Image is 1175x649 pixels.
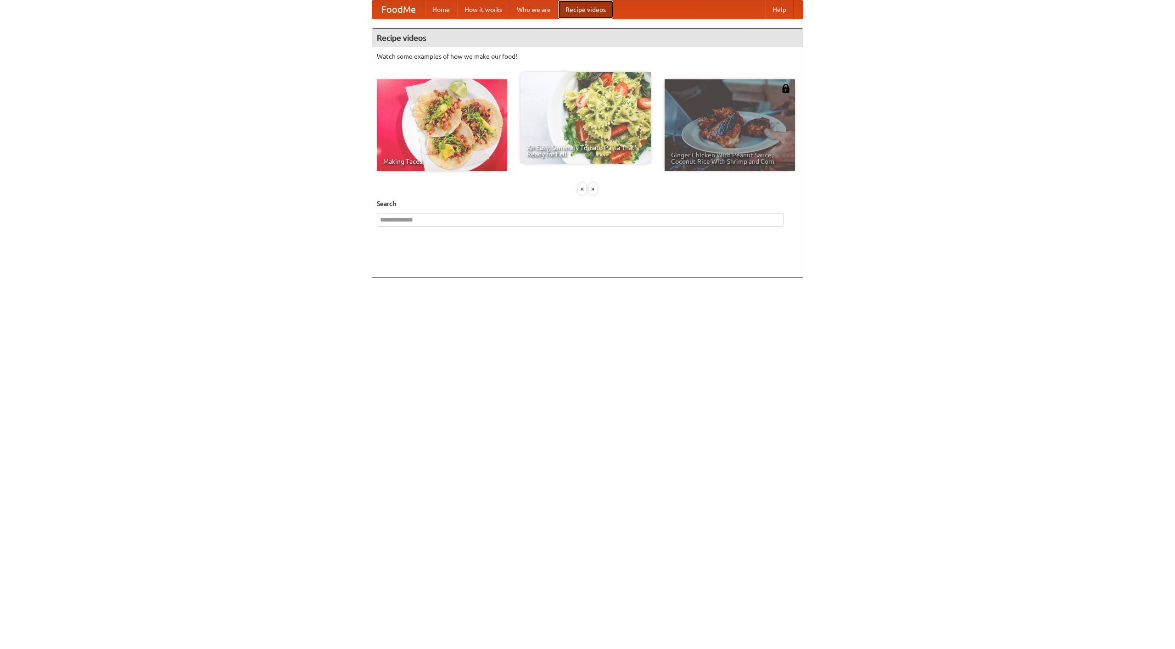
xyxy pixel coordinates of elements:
a: Making Tacos [377,79,507,171]
a: An Easy, Summery Tomato Pasta That's Ready for Fall [520,72,651,164]
h5: Search [377,199,798,208]
div: « [578,183,586,194]
a: How it works [457,0,509,19]
h4: Recipe videos [372,29,803,47]
img: 483408.png [781,84,790,93]
a: Recipe videos [558,0,613,19]
span: An Easy, Summery Tomato Pasta That's Ready for Fall [527,144,644,157]
span: Making Tacos [383,158,501,165]
a: Help [765,0,794,19]
a: Home [425,0,457,19]
a: FoodMe [372,0,425,19]
p: Watch some examples of how we make our food! [377,52,798,61]
a: Who we are [509,0,558,19]
div: » [589,183,597,194]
